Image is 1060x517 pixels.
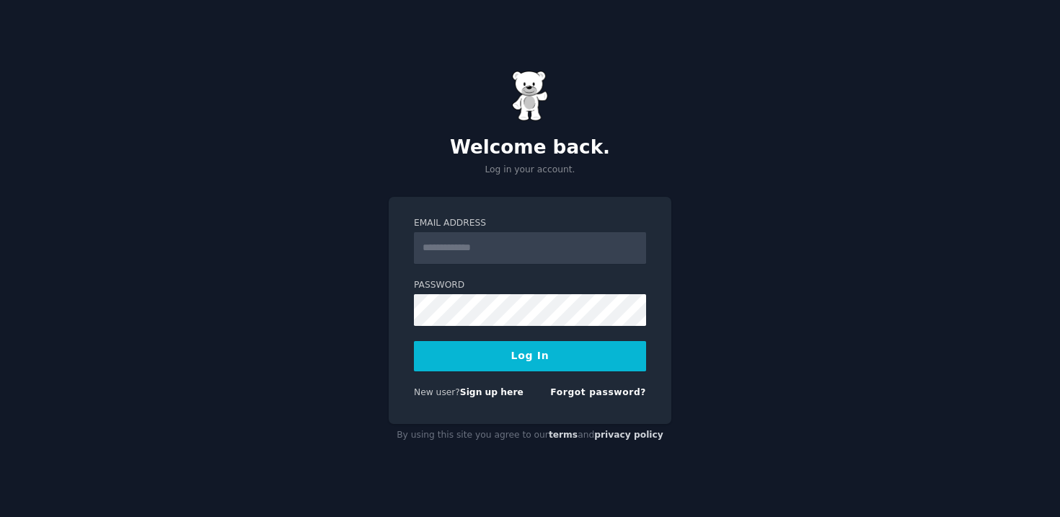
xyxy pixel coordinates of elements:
[414,341,646,371] button: Log In
[414,279,646,292] label: Password
[512,71,548,121] img: Gummy Bear
[389,136,671,159] h2: Welcome back.
[594,430,663,440] a: privacy policy
[549,430,578,440] a: terms
[550,387,646,397] a: Forgot password?
[389,164,671,177] p: Log in your account.
[414,217,646,230] label: Email Address
[460,387,524,397] a: Sign up here
[389,424,671,447] div: By using this site you agree to our and
[414,387,460,397] span: New user?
